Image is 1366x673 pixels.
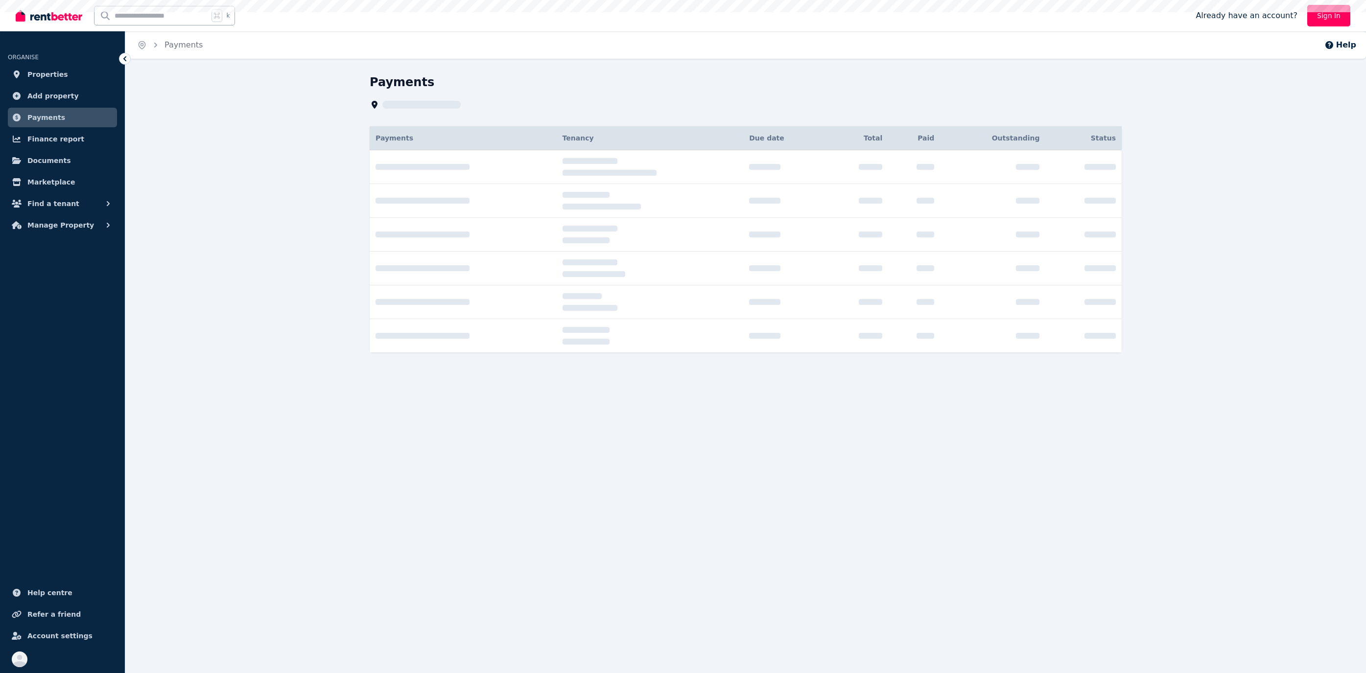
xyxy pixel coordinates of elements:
a: Finance report [8,129,117,149]
th: Total [826,126,888,150]
h1: Payments [370,74,434,90]
span: Properties [27,69,68,80]
span: Documents [27,155,71,166]
a: Account settings [8,626,117,646]
span: Manage Property [27,219,94,231]
th: Outstanding [940,126,1045,150]
span: Payments [27,112,65,123]
button: Find a tenant [8,194,117,213]
img: RentBetter [16,8,82,23]
a: Add property [8,86,117,106]
a: Payments [8,108,117,127]
span: Account settings [27,630,93,642]
a: Help centre [8,583,117,603]
a: Sign In [1307,5,1350,26]
a: Refer a friend [8,604,117,624]
nav: Breadcrumb [125,31,214,59]
span: Already have an account? [1196,10,1297,22]
a: Documents [8,151,117,170]
a: Properties [8,65,117,84]
a: Marketplace [8,172,117,192]
th: Due date [743,126,826,150]
span: ORGANISE [8,54,39,61]
span: Help centre [27,587,72,599]
span: Refer a friend [27,608,81,620]
span: k [226,12,230,20]
a: Payments [165,40,203,49]
span: Payments [376,134,413,142]
th: Tenancy [557,126,744,150]
button: Help [1324,39,1356,51]
span: Find a tenant [27,198,79,209]
button: Manage Property [8,215,117,235]
span: Finance report [27,133,84,145]
span: Marketplace [27,176,75,188]
span: Add property [27,90,79,102]
th: Paid [888,126,940,150]
th: Status [1045,126,1122,150]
